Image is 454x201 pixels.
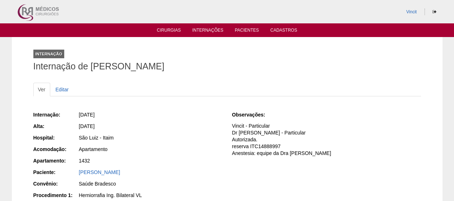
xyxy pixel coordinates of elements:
[33,157,78,164] div: Apartamento:
[33,134,78,141] div: Hospital:
[33,83,50,96] a: Ver
[79,123,95,129] span: [DATE]
[51,83,74,96] a: Editar
[79,180,222,187] div: Saúde Bradesco
[232,111,277,118] div: Observações:
[232,123,421,156] p: Vincit - Particular Dr [PERSON_NAME] - Particular Autorizada. reserva ITC14888997 Anestesia: equi...
[79,157,222,164] div: 1432
[33,146,78,153] div: Acomodação:
[33,123,78,130] div: Alta:
[270,28,297,35] a: Cadastros
[432,10,436,14] i: Sair
[192,28,224,35] a: Internações
[79,146,222,153] div: Apartamento
[33,111,78,118] div: Internação:
[406,9,417,14] a: Vincit
[79,134,222,141] div: São Luiz - Itaim
[33,169,78,176] div: Paciente:
[235,28,259,35] a: Pacientes
[79,169,120,175] a: [PERSON_NAME]
[33,192,78,199] div: Procedimento 1:
[157,28,181,35] a: Cirurgias
[79,112,95,118] span: [DATE]
[33,62,421,71] h1: Internação de [PERSON_NAME]
[79,192,222,199] div: Herniorrafia Ing. Bilateral VL
[33,180,78,187] div: Convênio:
[33,50,65,58] div: Internação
